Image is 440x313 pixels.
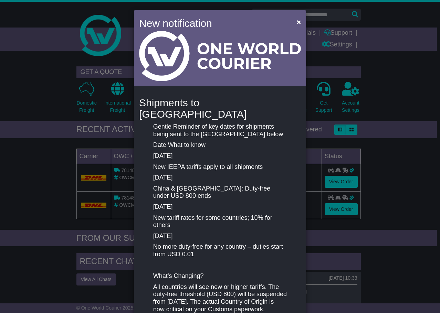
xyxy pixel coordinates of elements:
p: Date What to know [153,141,287,149]
p: New IEEPA tariffs apply to all shipments [153,163,287,171]
p: [DATE] [153,233,287,240]
p: China & [GEOGRAPHIC_DATA]: Duty-free under USD 800 ends [153,185,287,200]
img: Light [139,31,301,81]
p: All countries will see new or higher tariffs. The duty-free threshold (USD 800) will be suspended... [153,283,287,313]
h4: New notification [139,15,287,31]
p: [DATE] [153,152,287,160]
p: New tariff rates for some countries; 10% for others [153,214,287,229]
p: Gentle Reminder of key dates for shipments being sent to the [GEOGRAPHIC_DATA] below [153,123,287,138]
span: × [297,18,301,26]
h4: Shipments to [GEOGRAPHIC_DATA] [139,97,301,120]
button: Close [293,15,304,29]
p: What’s Changing? [153,272,287,280]
p: [DATE] [153,203,287,211]
p: No more duty-free for any country – duties start from USD 0.01 [153,243,287,258]
p: [DATE] [153,174,287,182]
